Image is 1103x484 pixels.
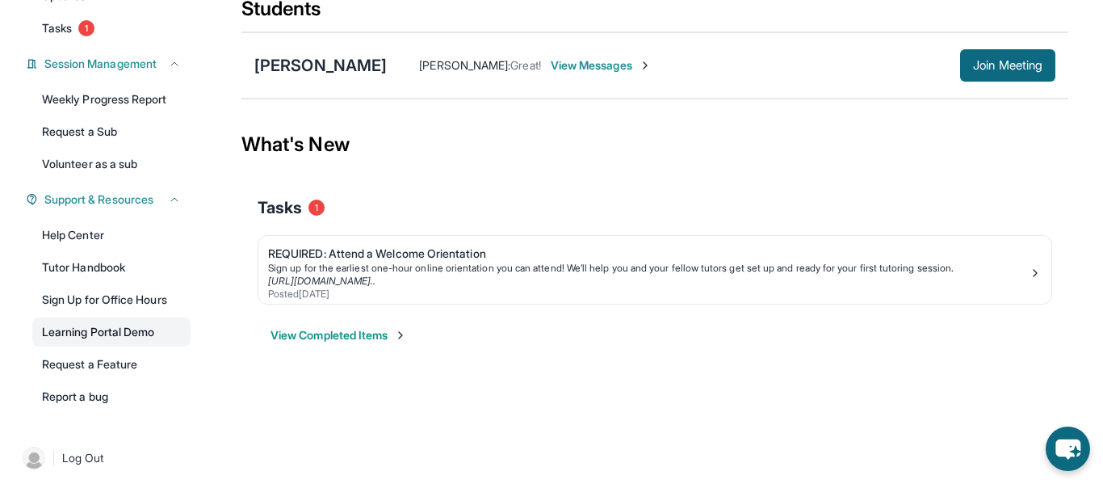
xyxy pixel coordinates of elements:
[32,285,191,314] a: Sign Up for Office Hours
[551,57,652,74] span: View Messages
[62,450,104,466] span: Log Out
[32,85,191,114] a: Weekly Progress Report
[52,448,56,468] span: |
[32,149,191,179] a: Volunteer as a sub
[510,58,540,72] span: Great!
[241,109,1068,180] div: What's New
[44,191,153,208] span: Support & Resources
[32,350,191,379] a: Request a Feature
[271,327,407,343] button: View Completed Items
[268,288,1029,301] div: Posted [DATE]
[258,196,302,219] span: Tasks
[38,56,181,72] button: Session Management
[32,117,191,146] a: Request a Sub
[639,59,652,72] img: Chevron-Right
[78,20,94,36] span: 1
[268,246,1029,262] div: REQUIRED: Attend a Welcome Orientation
[32,382,191,411] a: Report a bug
[32,14,191,43] a: Tasks1
[268,262,1029,275] div: Sign up for the earliest one-hour online orientation you can attend! We’ll help you and your fell...
[1046,427,1090,471] button: chat-button
[42,20,72,36] span: Tasks
[973,61,1042,70] span: Join Meeting
[308,200,325,216] span: 1
[38,191,181,208] button: Support & Resources
[32,318,191,347] a: Learning Portal Demo
[32,253,191,282] a: Tutor Handbook
[23,447,45,469] img: user-img
[419,58,510,72] span: [PERSON_NAME] :
[258,236,1051,304] a: REQUIRED: Attend a Welcome OrientationSign up for the earliest one-hour online orientation you ca...
[268,275,375,287] a: [URL][DOMAIN_NAME]..
[44,56,157,72] span: Session Management
[32,221,191,250] a: Help Center
[254,54,387,77] div: [PERSON_NAME]
[960,49,1055,82] button: Join Meeting
[16,440,191,476] a: |Log Out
